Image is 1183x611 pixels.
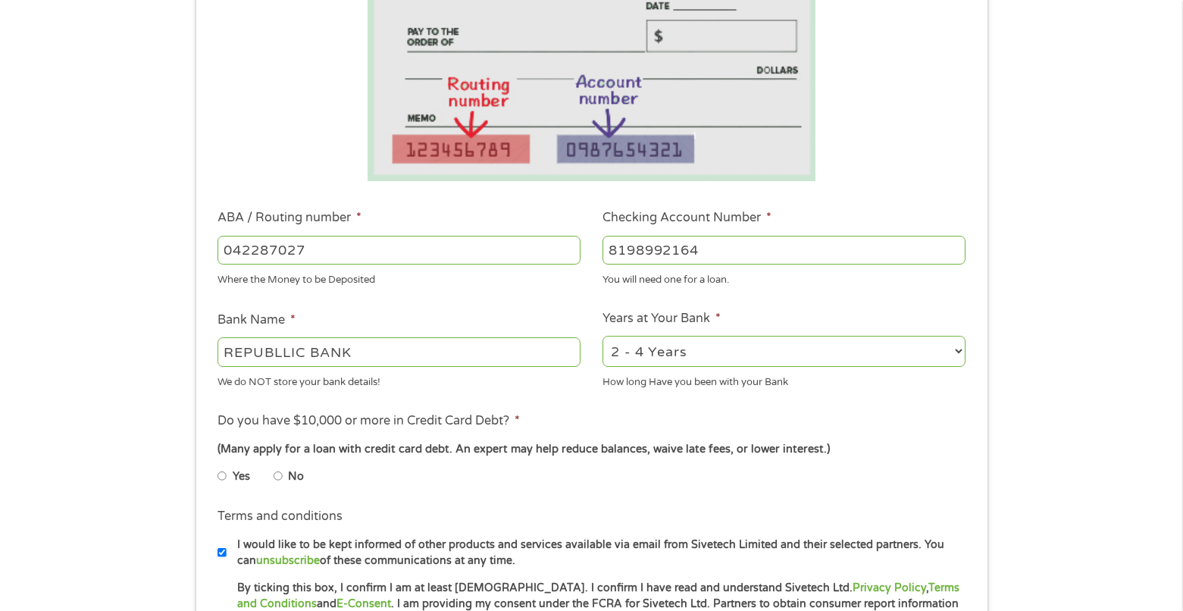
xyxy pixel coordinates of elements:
div: Where the Money to be Deposited [218,268,581,288]
a: unsubscribe [256,554,320,567]
label: ABA / Routing number [218,210,361,226]
input: 263177916 [218,236,581,265]
div: (Many apply for a loan with credit card debt. An expert may help reduce balances, waive late fees... [218,441,965,458]
a: E-Consent [336,597,391,610]
label: Yes [233,468,250,485]
a: Privacy Policy [853,581,926,594]
label: I would like to be kept informed of other products and services available via email from Sivetech... [227,537,970,569]
label: Do you have $10,000 or more in Credit Card Debt? [218,413,520,429]
input: 345634636 [602,236,965,265]
label: No [288,468,304,485]
div: How long Have you been with your Bank [602,369,965,390]
label: Checking Account Number [602,210,771,226]
a: Terms and Conditions [237,581,959,610]
div: You will need one for a loan. [602,268,965,288]
label: Terms and conditions [218,509,343,525]
label: Years at Your Bank [602,311,721,327]
label: Bank Name [218,312,296,328]
div: We do NOT store your bank details! [218,369,581,390]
